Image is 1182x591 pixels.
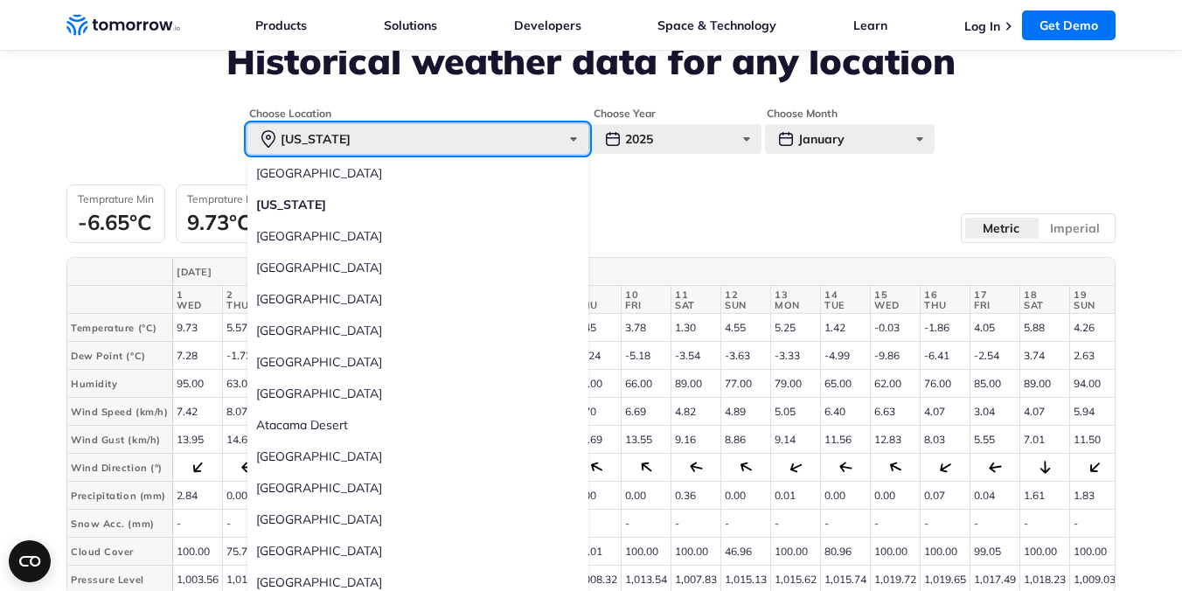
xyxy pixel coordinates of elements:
td: 75.76 [222,538,272,566]
div: 283.02° [688,460,704,476]
span: WED [177,300,219,310]
td: 79.00 [770,370,820,398]
span: 11 [675,289,717,300]
span: THU [924,300,966,310]
div: 308.19° [636,458,655,476]
td: 7.01 [1019,426,1069,454]
label: [GEOGRAPHIC_DATA] [247,252,588,283]
td: 4.05 [970,314,1019,342]
td: -1.86 [920,314,970,342]
td: 4.07 [1019,398,1069,426]
td: 8.86 [720,426,770,454]
td: 4.07 [920,398,970,426]
td: - [222,510,272,538]
td: - [1019,510,1069,538]
td: 9.14 [770,426,820,454]
span: SAT [1024,300,1066,310]
td: 100.00 [920,538,970,566]
h3: Temprature Min [78,192,154,205]
td: 13.55 [621,426,671,454]
div: 178.63° [1038,461,1051,474]
td: 95.00 [172,370,222,398]
td: 7.28 [172,342,222,370]
td: 100.00 [1019,538,1069,566]
div: -6.65°C [78,209,154,235]
div: 220.96° [188,458,206,476]
legend: Choose Month [765,107,839,121]
td: 9.73 [172,314,222,342]
td: 0.45 [571,314,621,342]
label: [GEOGRAPHIC_DATA] [247,535,588,567]
td: -8.24 [571,342,621,370]
td: 6.40 [820,398,870,426]
td: 5.25 [770,314,820,342]
td: 4.89 [720,398,770,426]
td: 100.00 [770,538,820,566]
th: Dew Point (°C) [67,342,172,370]
label: [GEOGRAPHIC_DATA] [247,315,588,346]
a: Learn [853,17,887,33]
td: 11.50 [1069,426,1119,454]
td: 14.67 [222,426,272,454]
td: - [571,510,621,538]
td: 1.30 [671,314,720,342]
span: 10 [625,289,667,300]
td: 3.04 [970,398,1019,426]
td: 13.95 [172,426,222,454]
td: 4.26 [1069,314,1119,342]
td: 0.01 [770,482,820,510]
td: 5.88 [1019,314,1069,342]
label: Imperial [1039,217,1113,240]
td: 100.00 [1069,538,1119,566]
td: 0.07 [920,482,970,510]
div: 298.68° [737,459,754,476]
label: [GEOGRAPHIC_DATA] [247,283,588,315]
td: -6.41 [920,342,970,370]
td: 77.00 [720,370,770,398]
td: 12.83 [870,426,920,454]
div: 9.73°C [187,209,266,235]
td: 0.00 [571,482,621,510]
td: -5.18 [621,342,671,370]
a: Home link [66,12,180,38]
td: - [720,510,770,538]
span: SUN [1074,300,1116,310]
span: 2 [226,289,268,300]
td: 65.00 [820,370,870,398]
label: [GEOGRAPHIC_DATA] [247,504,588,535]
td: - [621,510,671,538]
span: 18 [1024,289,1066,300]
td: 4.82 [671,398,720,426]
th: Wind Direction (°) [67,454,172,482]
a: Developers [514,17,581,33]
legend: Choose Year [592,107,657,121]
legend: Choose Location [247,107,333,121]
span: 16 [924,289,966,300]
td: -3.33 [770,342,820,370]
td: 0.04 [970,482,1019,510]
label: [GEOGRAPHIC_DATA] [247,472,588,504]
span: FRI [974,300,1016,310]
td: 1.42 [820,314,870,342]
label: Metric [964,217,1039,240]
span: SUN [725,300,767,310]
td: 1.83 [1069,482,1119,510]
div: 226.14° [1085,458,1103,476]
th: Humidity [67,370,172,398]
td: 0.00 [820,482,870,510]
label: [GEOGRAPHIC_DATA] [247,378,588,409]
td: 80.96 [820,538,870,566]
td: -3.63 [720,342,770,370]
label: [GEOGRAPHIC_DATA] [247,346,588,378]
td: 100.00 [671,538,720,566]
h2: Historical weather data for any location [66,40,1116,82]
td: - [970,510,1019,538]
td: 94.00 [1069,370,1119,398]
td: 3.78 [621,314,671,342]
span: 13 [775,289,817,300]
td: 5.05 [770,398,820,426]
td: 46.96 [720,538,770,566]
td: -9.86 [870,342,920,370]
td: 99.05 [970,538,1019,566]
a: Log In [964,18,1000,34]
